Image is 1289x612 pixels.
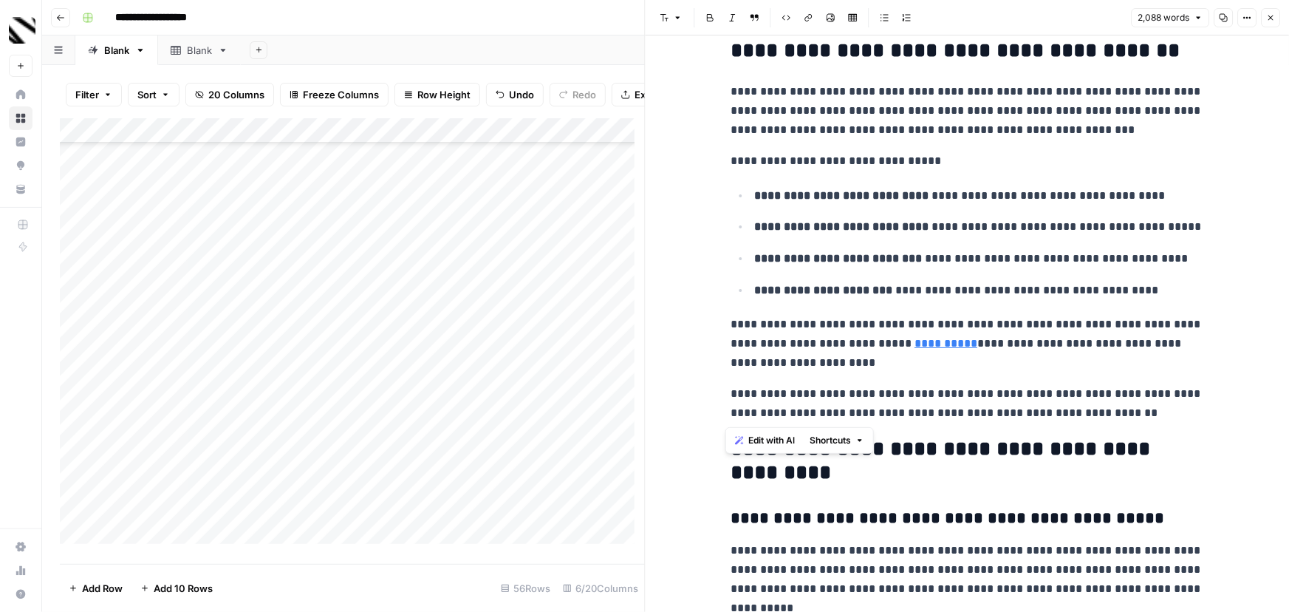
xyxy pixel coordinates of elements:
span: Freeze Columns [303,87,379,102]
button: Add Row [60,577,131,600]
span: 20 Columns [208,87,264,102]
a: Browse [9,106,33,130]
span: Export CSV [635,87,687,102]
span: 2,088 words [1138,11,1189,24]
button: Export CSV [612,83,697,106]
span: Add 10 Rows [154,581,213,596]
button: Redo [550,83,606,106]
span: Filter [75,87,99,102]
a: Opportunities [9,154,33,177]
button: 20 Columns [185,83,274,106]
button: Workspace: Canyon [9,12,33,49]
button: 2,088 words [1131,8,1209,27]
div: 56 Rows [495,577,557,600]
button: Freeze Columns [280,83,389,106]
button: Row Height [394,83,480,106]
a: Settings [9,535,33,559]
span: Redo [572,87,596,102]
span: Add Row [82,581,123,596]
button: Undo [486,83,544,106]
button: Add 10 Rows [131,577,222,600]
div: Blank [104,43,129,58]
img: Canyon Logo [9,17,35,44]
span: Row Height [417,87,471,102]
a: Blank [75,35,158,65]
span: Undo [509,87,534,102]
div: 6/20 Columns [557,577,645,600]
a: Your Data [9,177,33,201]
span: Edit with AI [748,434,795,447]
button: Sort [128,83,179,106]
a: Usage [9,559,33,582]
a: Blank [158,35,241,65]
a: Home [9,83,33,106]
span: Shortcuts [810,434,851,447]
button: Help + Support [9,582,33,606]
button: Shortcuts [804,431,870,450]
button: Filter [66,83,122,106]
button: Edit with AI [729,431,801,450]
span: Sort [137,87,157,102]
div: Blank [187,43,212,58]
a: Insights [9,130,33,154]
